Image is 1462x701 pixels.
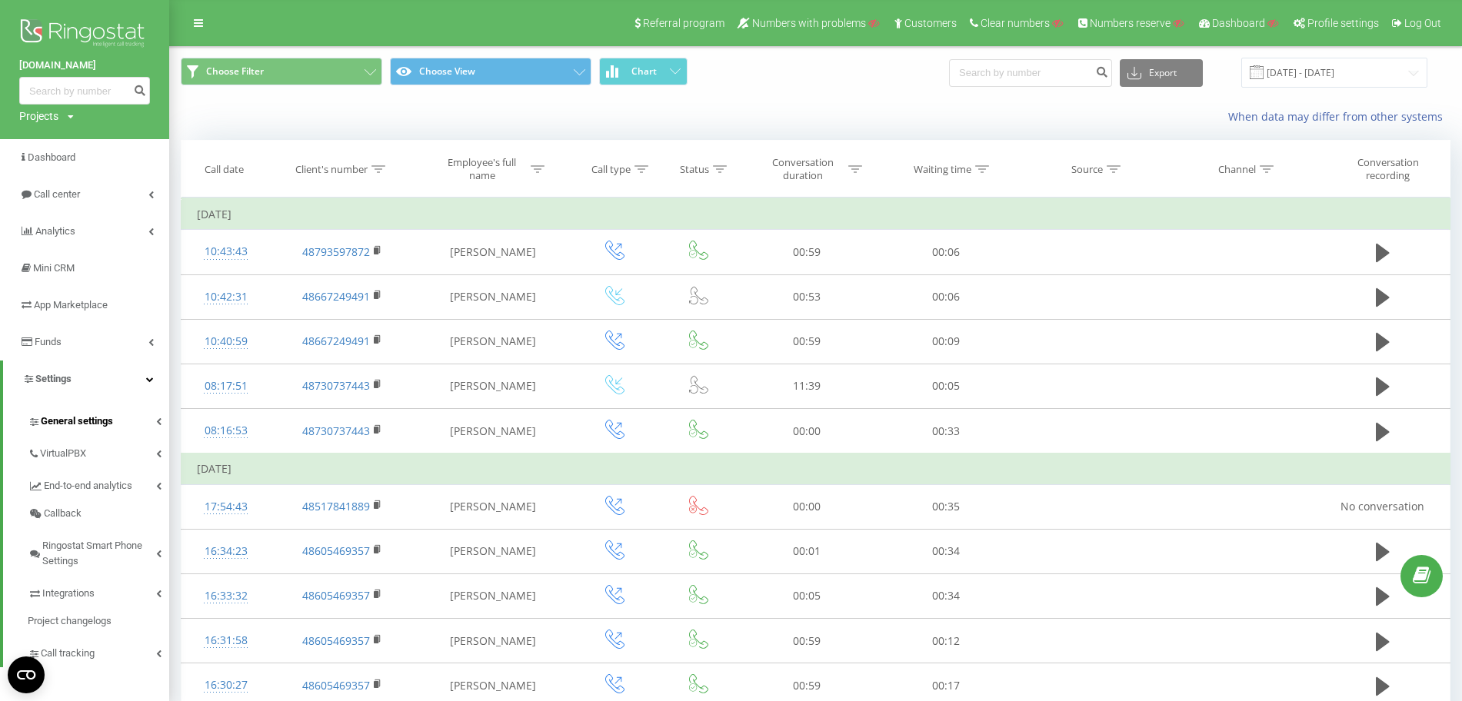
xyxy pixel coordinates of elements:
[182,199,1450,230] td: [DATE]
[197,492,255,522] div: 17:54:43
[1120,59,1203,87] button: Export
[42,538,156,569] span: Ringostat Smart Phone Settings
[182,453,1450,484] td: [DATE]
[19,58,150,73] a: [DOMAIN_NAME]
[415,619,571,663] td: [PERSON_NAME]
[3,360,169,397] a: Settings
[181,58,382,85] button: Choose Filter
[197,537,255,566] div: 16:34:23
[415,529,571,573] td: [PERSON_NAME]
[44,478,132,493] span: End-to-end analytics
[738,274,877,319] td: 00:53
[762,156,844,182] div: Conversation duration
[877,230,1016,274] td: 00:06
[738,409,877,454] td: 00:00
[28,403,169,435] a: General settings
[28,613,112,629] span: Project changelogs
[19,77,150,105] input: Search by number
[877,573,1016,618] td: 00:34
[302,678,370,693] a: 48605469357
[302,543,370,558] a: 48605469357
[197,371,255,401] div: 08:17:51
[44,506,82,521] span: Callback
[415,364,571,408] td: [PERSON_NAME]
[390,58,591,85] button: Choose View
[738,619,877,663] td: 00:59
[738,364,877,408] td: 11:39
[738,529,877,573] td: 00:01
[28,435,169,467] a: VirtualPBX
[34,299,108,311] span: App Marketplace
[34,188,80,200] span: Call center
[631,66,657,77] span: Chart
[877,319,1016,364] td: 00:09
[302,289,370,304] a: 48667249491
[877,529,1016,573] td: 00:34
[949,59,1112,87] input: Search by number
[643,17,724,29] span: Referral program
[599,58,688,85] button: Chart
[28,635,169,667] a: Call tracking
[1340,499,1424,513] span: No conversation
[302,633,370,648] a: 48605469357
[877,619,1016,663] td: 00:12
[28,575,169,607] a: Integrations
[437,156,527,182] div: Employee's full name
[19,108,58,124] div: Projects
[197,282,255,312] div: 10:42:31
[1338,156,1438,182] div: Conversation recording
[302,499,370,513] a: 48517841889
[28,607,169,635] a: Project changelogs
[40,446,86,461] span: VirtualPBX
[415,230,571,274] td: [PERSON_NAME]
[19,15,150,54] img: Ringostat logo
[1218,163,1256,176] div: Channel
[415,274,571,319] td: [PERSON_NAME]
[197,327,255,357] div: 10:40:59
[197,581,255,611] div: 16:33:32
[1071,163,1103,176] div: Source
[8,656,45,693] button: Open CMP widget
[752,17,866,29] span: Numbers with problems
[877,484,1016,529] td: 00:35
[680,163,709,176] div: Status
[35,336,62,347] span: Funds
[302,424,370,438] a: 48730737443
[197,416,255,446] div: 08:16:53
[738,319,877,364] td: 00:59
[302,378,370,393] a: 48730737443
[591,163,631,176] div: Call type
[41,646,95,661] span: Call tracking
[197,670,255,700] div: 16:30:27
[415,409,571,454] td: [PERSON_NAME]
[981,17,1050,29] span: Clear numbers
[415,573,571,618] td: [PERSON_NAME]
[738,573,877,618] td: 00:05
[877,274,1016,319] td: 00:06
[302,244,370,259] a: 48793597872
[28,151,75,163] span: Dashboard
[41,414,113,429] span: General settings
[415,319,571,364] td: [PERSON_NAME]
[914,163,971,176] div: Waiting time
[206,65,264,78] span: Choose Filter
[205,163,244,176] div: Call date
[302,334,370,348] a: 48667249491
[42,586,95,601] span: Integrations
[904,17,957,29] span: Customers
[1212,17,1265,29] span: Dashboard
[415,484,571,529] td: [PERSON_NAME]
[1404,17,1441,29] span: Log Out
[28,527,169,575] a: Ringostat Smart Phone Settings
[28,500,169,527] a: Callback
[197,626,255,656] div: 16:31:58
[35,373,72,384] span: Settings
[35,225,75,237] span: Analytics
[1307,17,1379,29] span: Profile settings
[33,262,75,274] span: Mini CRM
[28,467,169,500] a: End-to-end analytics
[302,588,370,603] a: 48605469357
[197,237,255,267] div: 10:43:43
[1090,17,1171,29] span: Numbers reserve
[295,163,368,176] div: Client's number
